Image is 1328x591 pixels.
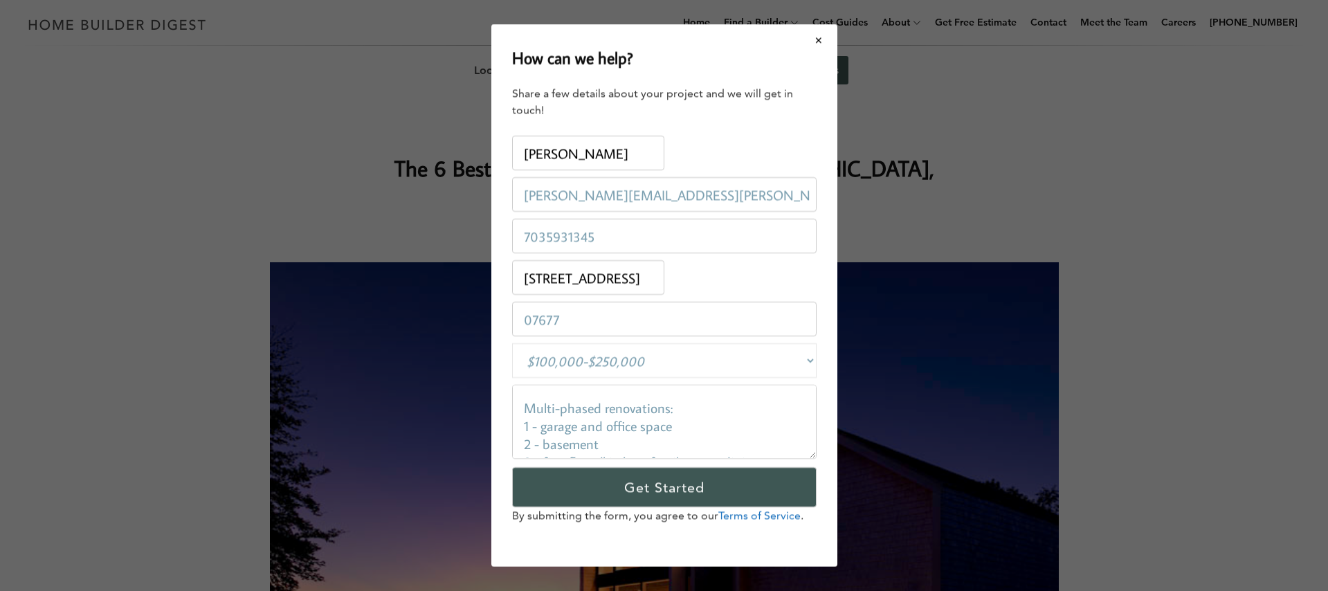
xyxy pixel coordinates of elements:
[1259,522,1311,574] iframe: Drift Widget Chat Controller
[801,26,837,55] button: Close modal
[512,507,817,524] p: By submitting the form, you agree to our .
[512,45,633,70] h2: How can we help?
[512,136,664,170] input: Name
[512,85,817,118] div: Share a few details about your project and we will get in touch!
[512,467,817,507] input: Get Started
[512,302,817,336] input: Zip Code
[512,177,817,212] input: Email Address
[718,509,801,522] a: Terms of Service
[512,260,664,295] input: Project Address
[512,219,817,253] input: Phone Number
